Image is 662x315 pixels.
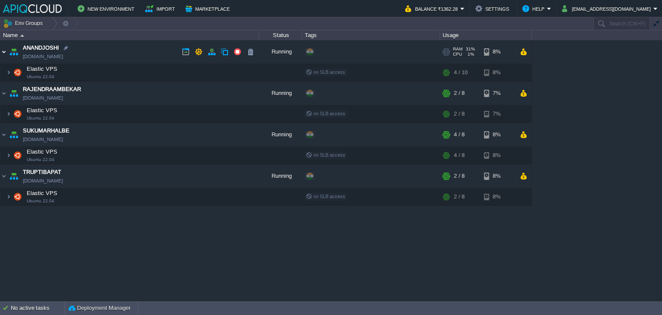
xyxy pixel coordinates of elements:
[26,189,59,197] span: Elastic VPS
[259,164,302,188] div: Running
[12,64,24,81] img: AMDAwAAAACH5BAEAAAAALAAAAAABAAEAAAICRAEAOw==
[23,94,63,102] a: [DOMAIN_NAME]
[6,64,11,81] img: AMDAwAAAACH5BAEAAAAALAAAAAABAAEAAAICRAEAOw==
[484,123,512,146] div: 8%
[6,105,11,123] img: AMDAwAAAACH5BAEAAAAALAAAAAABAAEAAAICRAEAOw==
[454,147,465,164] div: 4 / 8
[484,40,512,63] div: 8%
[484,82,512,105] div: 7%
[3,4,62,13] img: APIQCloud
[454,123,465,146] div: 4 / 8
[0,123,7,146] img: AMDAwAAAACH5BAEAAAAALAAAAAABAAEAAAICRAEAOw==
[0,40,7,63] img: AMDAwAAAACH5BAEAAAAALAAAAAABAAEAAAICRAEAOw==
[27,157,54,162] span: Ubuntu 22.04
[484,147,512,164] div: 8%
[11,301,65,315] div: No active tasks
[23,44,59,52] a: ANANDJOSHI
[453,52,462,57] span: CPU
[26,65,59,72] span: Elastic VPS
[259,123,302,146] div: Running
[484,188,512,205] div: 8%
[23,52,63,61] a: [DOMAIN_NAME]
[6,147,11,164] img: AMDAwAAAACH5BAEAAAAALAAAAAABAAEAAAICRAEAOw==
[8,82,20,105] img: AMDAwAAAACH5BAEAAAAALAAAAAABAAEAAAICRAEAOw==
[259,82,302,105] div: Running
[23,126,69,135] a: SUKUMARHALBE
[306,69,345,75] span: no SLB access
[454,82,465,105] div: 2 / 8
[8,123,20,146] img: AMDAwAAAACH5BAEAAAAALAAAAAABAAEAAAICRAEAOw==
[69,304,131,312] button: Deployment Manager
[27,116,54,121] span: Ubuntu 22.04
[26,66,59,72] a: Elastic VPSUbuntu 22.04
[23,176,63,185] a: [DOMAIN_NAME]
[1,30,259,40] div: Name
[6,188,11,205] img: AMDAwAAAACH5BAEAAAAALAAAAAABAAEAAAICRAEAOw==
[23,85,81,94] a: RAJENDRAAMBEKAR
[522,3,547,14] button: Help
[20,35,24,37] img: AMDAwAAAACH5BAEAAAAALAAAAAABAAEAAAICRAEAOw==
[8,40,20,63] img: AMDAwAAAACH5BAEAAAAALAAAAAABAAEAAAICRAEAOw==
[454,105,465,123] div: 2 / 8
[454,64,468,81] div: 4 / 10
[26,148,59,155] span: Elastic VPS
[145,3,178,14] button: Import
[3,17,46,29] button: Env Groups
[27,74,54,79] span: Ubuntu 22.04
[26,190,59,196] a: Elastic VPSUbuntu 22.04
[306,194,345,199] span: no SLB access
[0,164,7,188] img: AMDAwAAAACH5BAEAAAAALAAAAAABAAEAAAICRAEAOw==
[440,30,531,40] div: Usage
[306,152,345,157] span: no SLB access
[475,3,512,14] button: Settings
[12,147,24,164] img: AMDAwAAAACH5BAEAAAAALAAAAAABAAEAAAICRAEAOw==
[185,3,232,14] button: Marketplace
[484,64,512,81] div: 8%
[303,30,440,40] div: Tags
[259,30,302,40] div: Status
[0,82,7,105] img: AMDAwAAAACH5BAEAAAAALAAAAAABAAEAAAICRAEAOw==
[8,164,20,188] img: AMDAwAAAACH5BAEAAAAALAAAAAABAAEAAAICRAEAOw==
[12,188,24,205] img: AMDAwAAAACH5BAEAAAAALAAAAAABAAEAAAICRAEAOw==
[405,3,460,14] button: Balance ₹1362.28
[306,111,345,116] span: no SLB access
[26,107,59,114] span: Elastic VPS
[259,40,302,63] div: Running
[454,188,465,205] div: 2 / 8
[454,164,465,188] div: 2 / 8
[562,3,653,14] button: [EMAIL_ADDRESS][DOMAIN_NAME]
[484,164,512,188] div: 8%
[453,47,462,52] span: RAM
[78,3,137,14] button: New Environment
[23,135,63,144] a: [DOMAIN_NAME]
[23,168,61,176] a: TRUPTIBAPAT
[484,105,512,123] div: 7%
[26,148,59,155] a: Elastic VPSUbuntu 22.04
[26,107,59,113] a: Elastic VPSUbuntu 22.04
[27,198,54,204] span: Ubuntu 22.04
[12,105,24,123] img: AMDAwAAAACH5BAEAAAAALAAAAAABAAEAAAICRAEAOw==
[466,47,475,52] span: 31%
[465,52,474,57] span: 1%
